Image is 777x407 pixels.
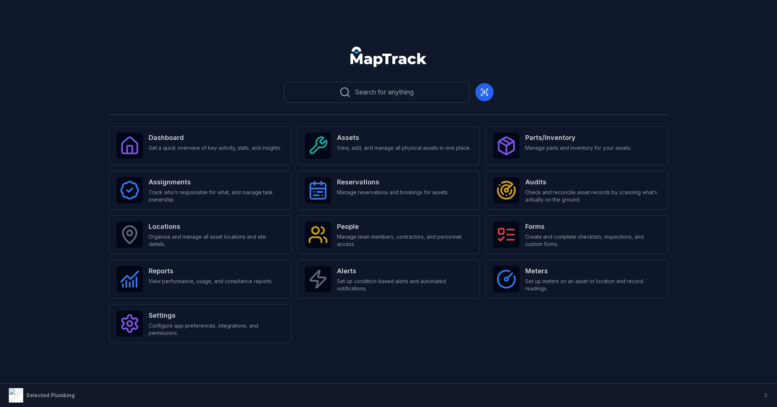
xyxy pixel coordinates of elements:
a: ReportsView performance, usage, and compliance reports. [109,260,291,298]
strong: Meters [525,266,660,276]
strong: Parts/Inventory [525,133,632,143]
span: Organise and manage all asset locations and site details. [149,233,284,248]
strong: Selected Plumbing [26,392,75,398]
strong: Assignments [149,177,284,187]
a: FormsCreate and complete checklists, inspections, and custom forms. [486,215,668,254]
span: Manage reservations and bookings for assets. [337,189,449,196]
a: AuditsCheck and reconcile asset records by scanning what’s actually on the ground. [486,171,668,210]
span: Configure app preferences, integrations, and permissions. [149,322,284,337]
span: View, add, and manage all physical assets in one place. [337,144,471,152]
strong: Reservations [337,177,449,187]
span: View performance, usage, and compliance reports. [149,278,272,285]
a: ReservationsManage reservations and bookings for assets. [297,171,480,210]
span: Track who’s responsible for what, and manage task ownership. [149,189,284,203]
a: AlertsSet up condition-based alerts and automated notifications. [297,260,480,298]
strong: Settings [149,310,284,321]
a: PeopleManage team members, contractors, and personnel access. [297,215,480,254]
strong: Forms [525,222,660,232]
strong: People [337,222,472,232]
span: Get a quick overview of key activity, stats, and insights. [149,144,281,152]
strong: Reports [149,266,272,276]
strong: Dashboard [149,133,281,143]
strong: Locations [149,222,284,232]
a: AssetsView, add, and manage all physical assets in one place. [297,126,480,165]
span: Manage parts and inventory for your assets. [525,144,632,152]
span: Create and complete checklists, inspections, and custom forms. [525,233,660,248]
a: AssignmentsTrack who’s responsible for what, and manage task ownership. [109,171,291,210]
span: Search for anything [355,87,414,97]
span: Set up condition-based alerts and automated notifications. [337,278,472,292]
a: DashboardGet a quick overview of key activity, stats, and insights. [109,126,291,165]
span: Manage team members, contractors, and personnel access. [337,233,472,248]
strong: Alerts [337,266,472,276]
a: LocationsOrganise and manage all asset locations and site details. [109,215,291,254]
strong: Assets [337,133,471,143]
strong: Audits [525,177,660,187]
a: MetersSet up meters on an asset or location and record readings. [486,260,668,298]
span: Set up meters on an asset or location and record readings. [525,278,660,292]
span: Check and reconcile asset records by scanning what’s actually on the ground. [525,189,660,203]
a: SettingsConfigure app preferences, integrations, and permissions. [109,304,291,343]
nav: Global [339,47,439,67]
button: Search for anything [284,82,470,103]
a: Parts/InventoryManage parts and inventory for your assets. [486,126,668,165]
